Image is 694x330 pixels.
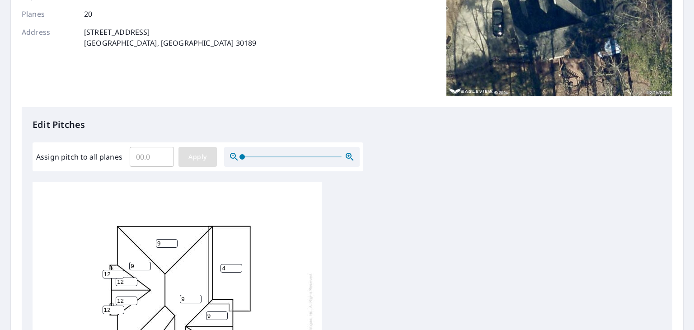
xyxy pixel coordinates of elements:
p: [STREET_ADDRESS] [GEOGRAPHIC_DATA], [GEOGRAPHIC_DATA] 30189 [84,27,256,48]
p: 20 [84,9,92,19]
input: 00.0 [130,144,174,170]
button: Apply [178,147,217,167]
p: Edit Pitches [33,118,661,132]
label: Assign pitch to all planes [36,151,122,162]
span: Apply [186,151,210,163]
p: Address [22,27,76,48]
p: Planes [22,9,76,19]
